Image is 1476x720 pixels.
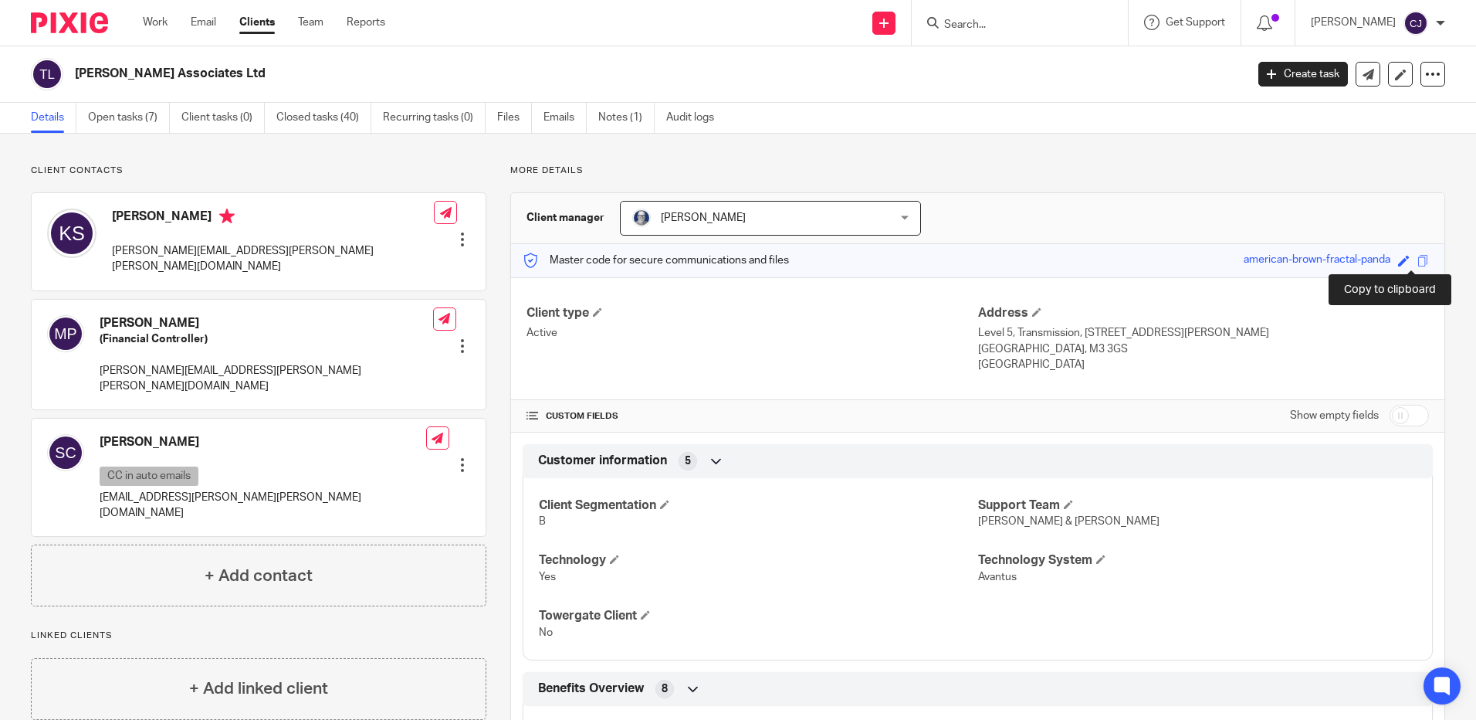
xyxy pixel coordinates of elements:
[661,212,746,223] span: [PERSON_NAME]
[31,630,486,642] p: Linked clients
[100,331,433,347] h5: (Financial Controller)
[1290,408,1379,423] label: Show empty fields
[526,305,977,321] h4: Client type
[383,103,486,133] a: Recurring tasks (0)
[666,103,726,133] a: Audit logs
[526,410,977,423] h4: CUSTOM FIELDS
[539,552,977,569] h4: Technology
[598,103,655,133] a: Notes (1)
[1166,17,1225,28] span: Get Support
[100,490,426,521] p: [EMAIL_ADDRESS][PERSON_NAME][PERSON_NAME][DOMAIN_NAME]
[100,434,426,450] h4: [PERSON_NAME]
[685,453,691,469] span: 5
[47,209,96,258] img: svg%3E
[543,103,587,133] a: Emails
[100,467,198,486] p: CC in auto emails
[112,243,434,275] p: [PERSON_NAME][EMAIL_ADDRESS][PERSON_NAME][PERSON_NAME][DOMAIN_NAME]
[88,103,170,133] a: Open tasks (7)
[31,58,63,90] img: svg%3E
[347,15,385,30] a: Reports
[978,357,1429,372] p: [GEOGRAPHIC_DATA]
[978,325,1429,341] p: Level 5, Transmission, [STREET_ADDRESS][PERSON_NAME]
[978,341,1429,357] p: [GEOGRAPHIC_DATA], M3 3GS
[662,681,668,697] span: 8
[632,209,651,227] img: renny%20cropped.jpg
[497,103,532,133] a: Files
[100,363,433,395] p: [PERSON_NAME][EMAIL_ADDRESS][PERSON_NAME][PERSON_NAME][DOMAIN_NAME]
[189,677,328,701] h4: + Add linked client
[538,453,667,469] span: Customer information
[978,572,1017,582] span: Avantus
[47,315,84,352] img: svg%3E
[526,210,604,226] h3: Client manager
[539,608,977,624] h4: Towergate Client
[943,19,1082,32] input: Search
[100,315,433,331] h4: [PERSON_NAME]
[1311,15,1396,30] p: [PERSON_NAME]
[539,572,556,582] span: Yes
[298,15,323,30] a: Team
[1244,252,1390,270] div: american-brown-fractal-panda
[276,103,371,133] a: Closed tasks (40)
[978,552,1417,569] h4: Technology System
[978,305,1429,321] h4: Address
[539,498,977,514] h4: Client Segmentation
[538,681,644,697] span: Benefits Overview
[47,434,84,471] img: svg%3E
[523,253,789,268] p: Master code for secure communications and files
[191,15,216,30] a: Email
[1258,62,1348,87] a: Create task
[539,516,546,527] span: B
[143,15,168,30] a: Work
[181,103,265,133] a: Client tasks (0)
[239,15,275,30] a: Clients
[526,325,977,341] p: Active
[75,66,1003,82] h2: [PERSON_NAME] Associates Ltd
[539,627,553,638] span: No
[219,209,235,224] i: Primary
[31,12,108,33] img: Pixie
[978,498,1417,514] h4: Support Team
[510,165,1445,177] p: More details
[205,564,313,588] h4: + Add contact
[31,165,486,177] p: Client contacts
[1403,11,1428,36] img: svg%3E
[978,516,1159,527] span: [PERSON_NAME] & [PERSON_NAME]
[31,103,76,133] a: Details
[112,209,434,228] h4: [PERSON_NAME]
